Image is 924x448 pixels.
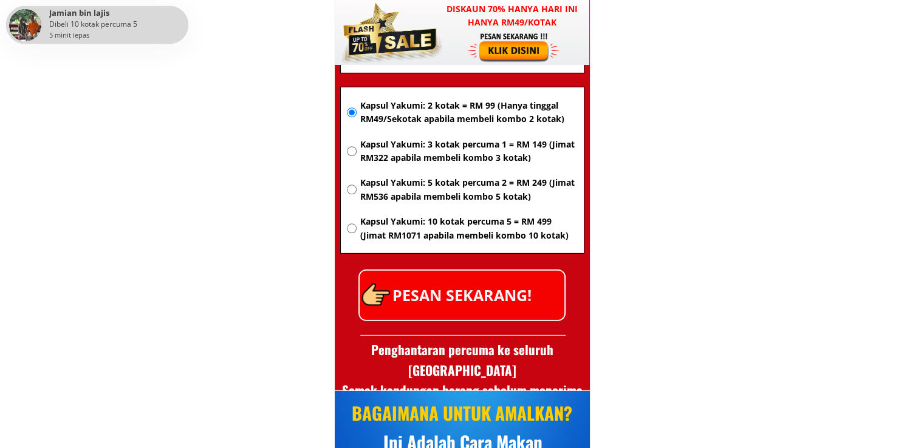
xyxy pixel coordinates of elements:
h3: Diskaun 70% hanya hari ini hanya RM49/kotak [435,2,590,30]
span: Kapsul Yakumi: 5 kotak percuma 2 = RM 249 (Jimat RM536 apabila membeli kombo 5 kotak) [360,176,577,203]
div: BAGAIMANA UNTUK AMALKAN? [338,399,586,427]
p: PESAN SEKARANG! [360,271,564,320]
h3: Penghantaran percuma ke seluruh [GEOGRAPHIC_DATA] Semak kandungan barang sebelum menerima [335,339,590,401]
span: Kapsul Yakumi: 2 kotak = RM 99 (Hanya tinggal RM49/Sekotak apabila membeli kombo 2 kotak) [360,99,577,126]
span: Kapsul Yakumi: 10 kotak percuma 5 = RM 499 (Jimat RM1071 apabila membeli kombo 10 kotak) [360,215,577,242]
span: Kapsul Yakumi: 3 kotak percuma 1 = RM 149 (Jimat RM322 apabila membeli kombo 3 kotak) [360,138,577,165]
